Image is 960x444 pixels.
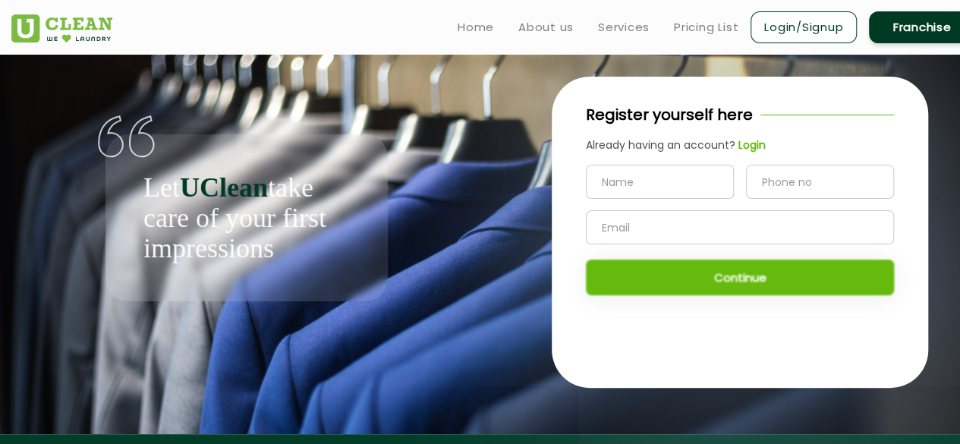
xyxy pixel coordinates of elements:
span: Already having an account? [586,137,735,153]
input: Email [586,210,894,244]
a: Login/Signup [751,11,857,43]
p: Register yourself here [586,103,753,126]
p: Let take care of your first impressions [143,172,350,263]
a: Pricing List [674,18,738,36]
img: quote-img [98,115,155,158]
a: Home [458,18,494,36]
b: Login [738,137,766,153]
a: About us [518,18,574,36]
img: UClean Laundry and Dry Cleaning [11,14,112,43]
input: Phone no [746,165,894,199]
a: Login [735,137,766,153]
input: Name [586,165,734,199]
b: UClean [180,172,268,203]
a: Services [598,18,650,36]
